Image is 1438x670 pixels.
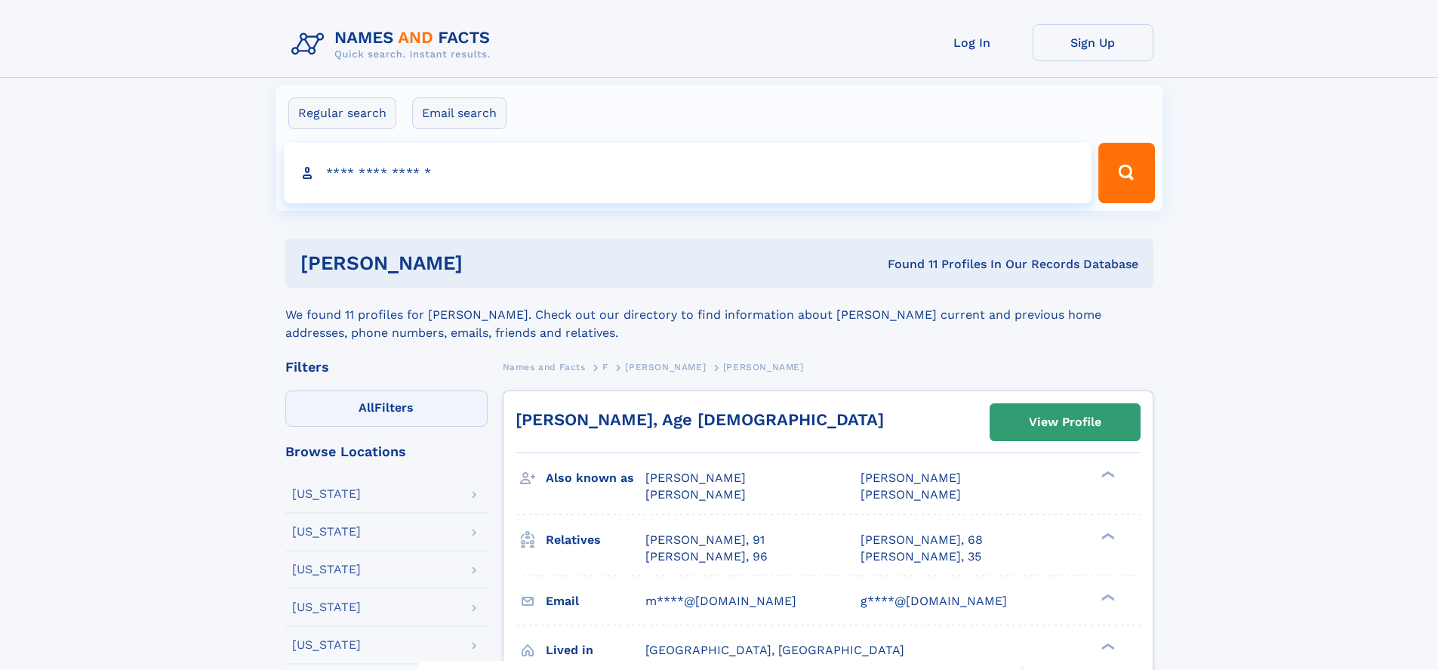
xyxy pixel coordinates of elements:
[645,487,746,502] span: [PERSON_NAME]
[1098,143,1154,203] button: Search Button
[546,638,645,663] h3: Lived in
[645,643,904,657] span: [GEOGRAPHIC_DATA], [GEOGRAPHIC_DATA]
[285,24,503,65] img: Logo Names and Facts
[645,471,746,485] span: [PERSON_NAME]
[284,143,1092,203] input: search input
[645,548,768,565] a: [PERSON_NAME], 96
[285,445,488,459] div: Browse Locations
[359,400,374,415] span: All
[292,526,361,538] div: [US_STATE]
[625,362,706,372] span: [PERSON_NAME]
[285,360,488,374] div: Filters
[516,410,884,429] a: [PERSON_NAME], Age [DEMOGRAPHIC_DATA]
[602,362,608,372] span: F
[990,404,1140,440] a: View Profile
[292,563,361,576] div: [US_STATE]
[861,487,961,502] span: [PERSON_NAME]
[412,97,507,129] label: Email search
[292,601,361,613] div: [US_STATE]
[546,588,645,614] h3: Email
[292,639,361,651] div: [US_STATE]
[723,362,804,372] span: [PERSON_NAME]
[503,357,586,376] a: Names and Facts
[1098,641,1116,651] div: ❯
[861,548,981,565] a: [PERSON_NAME], 35
[285,288,1153,342] div: We found 11 profiles for [PERSON_NAME]. Check out our directory to find information about [PERSON...
[645,532,765,548] a: [PERSON_NAME], 91
[861,471,961,485] span: [PERSON_NAME]
[602,357,608,376] a: F
[912,24,1033,61] a: Log In
[300,254,676,273] h1: [PERSON_NAME]
[1033,24,1153,61] a: Sign Up
[285,391,488,427] label: Filters
[288,97,396,129] label: Regular search
[625,357,706,376] a: [PERSON_NAME]
[1029,405,1101,440] div: View Profile
[292,488,361,500] div: [US_STATE]
[1098,531,1116,541] div: ❯
[546,465,645,491] h3: Also known as
[675,256,1138,273] div: Found 11 Profiles In Our Records Database
[1098,470,1116,480] div: ❯
[1098,592,1116,602] div: ❯
[546,527,645,553] h3: Relatives
[861,532,983,548] a: [PERSON_NAME], 68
